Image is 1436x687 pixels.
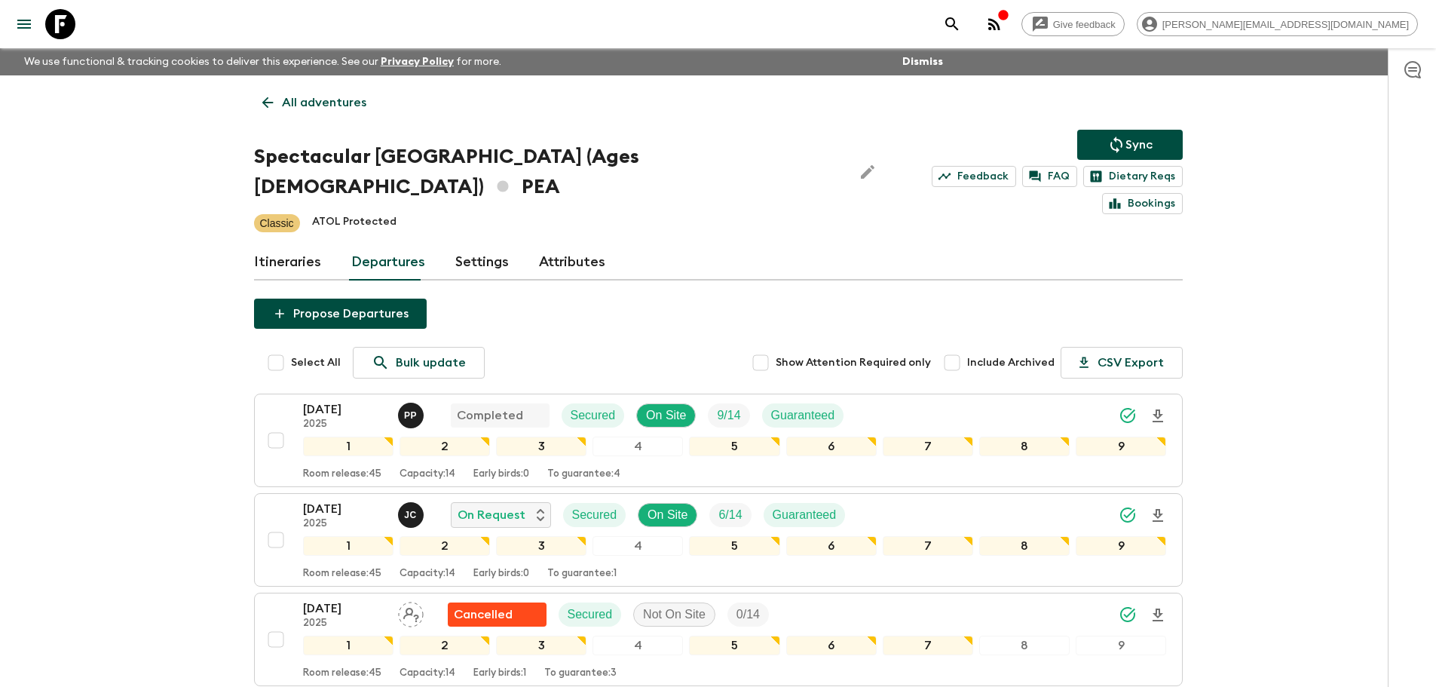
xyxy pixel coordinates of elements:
button: [DATE]2025Pabel PerezCompletedSecuredOn SiteTrip FillGuaranteed123456789Room release:45Capacity:1... [254,394,1183,487]
div: 1 [303,636,393,655]
p: [DATE] [303,500,386,518]
p: Completed [457,406,523,425]
p: J C [404,509,417,521]
svg: Synced Successfully [1119,406,1137,425]
p: Early birds: 0 [473,468,529,480]
p: To guarantee: 1 [547,568,617,580]
p: On Request [458,506,525,524]
p: Sync [1125,136,1153,154]
div: 5 [689,536,779,556]
div: 9 [1076,636,1166,655]
div: 1 [303,437,393,456]
p: Secured [572,506,617,524]
div: 3 [496,636,586,655]
p: Classic [260,216,294,231]
svg: Download Onboarding [1149,606,1167,624]
div: Not On Site [633,603,715,627]
div: 2 [400,536,490,556]
svg: Download Onboarding [1149,407,1167,425]
a: Bookings [1102,193,1183,214]
a: Departures [351,244,425,281]
p: Secured [571,406,616,425]
p: 2025 [303,518,386,530]
p: On Site [648,506,687,524]
button: Propose Departures [254,299,427,329]
button: [DATE]2025Julio CamachoOn RequestSecuredOn SiteTrip FillGuaranteed123456789Room release:45Capacit... [254,493,1183,587]
div: 9 [1076,437,1166,456]
div: Flash Pack cancellation [448,603,547,627]
div: 1 [303,536,393,556]
div: 4 [592,437,683,456]
button: Dismiss [899,51,947,72]
button: [DATE]2025Assign pack leaderFlash Pack cancellationSecuredNot On SiteTrip Fill123456789Room relea... [254,593,1183,686]
p: Bulk update [396,354,466,372]
p: Early birds: 0 [473,568,529,580]
p: Capacity: 14 [400,568,455,580]
div: 8 [979,536,1070,556]
div: Trip Fill [709,503,751,527]
button: CSV Export [1061,347,1183,379]
p: 6 / 14 [718,506,742,524]
div: Secured [563,503,626,527]
p: Capacity: 14 [400,468,455,480]
div: 6 [786,437,877,456]
p: All adventures [282,94,366,112]
button: menu [9,9,39,39]
p: 2025 [303,618,386,630]
p: We use functional & tracking cookies to deliver this experience. See our for more. [18,48,507,75]
p: To guarantee: 4 [547,468,620,480]
span: [PERSON_NAME][EMAIL_ADDRESS][DOMAIN_NAME] [1154,19,1417,30]
div: Trip Fill [727,603,769,627]
p: Secured [568,606,613,624]
h1: Spectacular [GEOGRAPHIC_DATA] (Ages [DEMOGRAPHIC_DATA]) PEA [254,142,840,202]
p: Room release: 45 [303,568,381,580]
p: On Site [646,406,686,425]
p: To guarantee: 3 [544,667,617,679]
div: On Site [636,403,696,428]
a: FAQ [1022,166,1077,187]
div: Secured [562,403,625,428]
p: Early birds: 1 [473,667,526,679]
p: 9 / 14 [717,406,740,425]
div: 6 [786,536,877,556]
div: 3 [496,536,586,556]
a: Dietary Reqs [1083,166,1183,187]
div: 7 [883,437,973,456]
button: JC [398,502,427,528]
button: Sync adventure departures to the booking engine [1077,130,1183,160]
svg: Synced Successfully [1119,506,1137,524]
a: Give feedback [1021,12,1125,36]
div: 4 [592,536,683,556]
a: Feedback [932,166,1016,187]
div: 5 [689,437,779,456]
a: Itineraries [254,244,321,281]
div: On Site [638,503,697,527]
svg: Synced Successfully [1119,606,1137,624]
div: 4 [592,636,683,655]
p: Not On Site [643,606,706,624]
span: Give feedback [1045,19,1124,30]
svg: Download Onboarding [1149,507,1167,525]
div: 5 [689,636,779,655]
span: Julio Camacho [398,507,427,519]
button: search adventures [937,9,967,39]
p: Capacity: 14 [400,667,455,679]
a: Bulk update [353,347,485,379]
p: Guaranteed [771,406,835,425]
span: Include Archived [967,355,1055,370]
div: 2 [400,636,490,655]
p: Room release: 45 [303,468,381,480]
div: 8 [979,636,1070,655]
div: 7 [883,636,973,655]
div: [PERSON_NAME][EMAIL_ADDRESS][DOMAIN_NAME] [1137,12,1418,36]
div: 2 [400,437,490,456]
button: Edit Adventure Title [853,142,883,202]
div: 9 [1076,536,1166,556]
p: 2025 [303,419,386,431]
div: 7 [883,536,973,556]
p: Cancelled [454,606,513,624]
span: Assign pack leader [398,606,424,618]
div: 6 [786,636,877,655]
p: 0 / 14 [736,606,760,624]
span: Show Attention Required only [776,355,931,370]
